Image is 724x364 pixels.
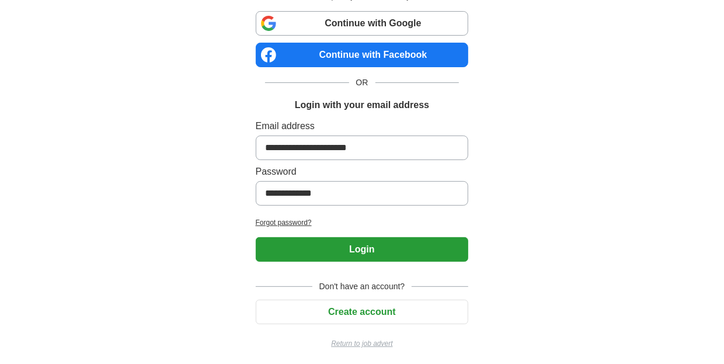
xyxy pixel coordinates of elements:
[256,338,469,349] a: Return to job advert
[256,237,469,262] button: Login
[256,217,469,228] a: Forgot password?
[349,77,375,89] span: OR
[312,280,412,293] span: Don't have an account?
[256,300,469,324] button: Create account
[295,98,429,112] h1: Login with your email address
[256,165,469,179] label: Password
[256,43,469,67] a: Continue with Facebook
[256,11,469,36] a: Continue with Google
[256,119,469,133] label: Email address
[256,307,469,317] a: Create account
